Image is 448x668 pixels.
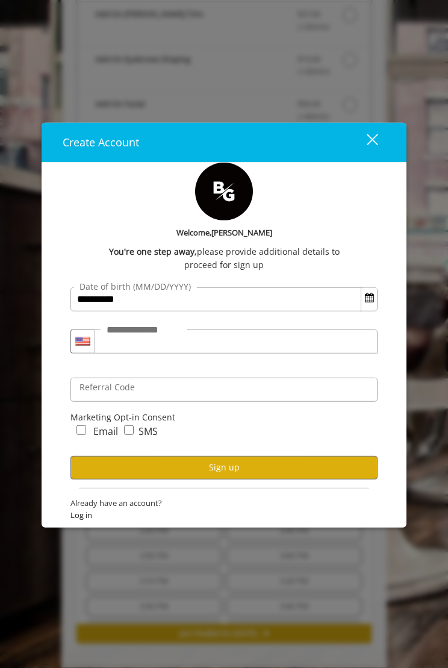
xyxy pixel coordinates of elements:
[109,245,197,258] b: You're one step away,
[70,509,378,522] span: Log in
[70,287,378,311] input: DateOfBirth
[70,410,378,423] div: Marketing Opt-in Consent
[76,425,86,435] input: marketing_email_concern
[124,425,134,435] input: marketing_sms_concern
[353,133,377,151] div: close dialog
[195,163,253,220] img: profile-pic
[93,424,118,440] label: Email
[73,380,141,393] label: Referral Code
[138,424,158,440] label: SMS
[70,258,378,272] div: proceed for sign up
[70,377,378,401] input: ReferralCode
[73,279,197,293] label: Date of birth (MM/DD/YYYY)
[70,496,378,509] span: Already have an account?
[176,226,272,239] b: Welcome,[PERSON_NAME]
[344,130,385,155] button: close dialog
[63,135,139,149] span: Create Account
[70,245,378,258] div: please provide additional details to
[70,329,95,353] div: Country
[70,455,378,479] button: Sign up
[361,287,377,308] button: Open Calendar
